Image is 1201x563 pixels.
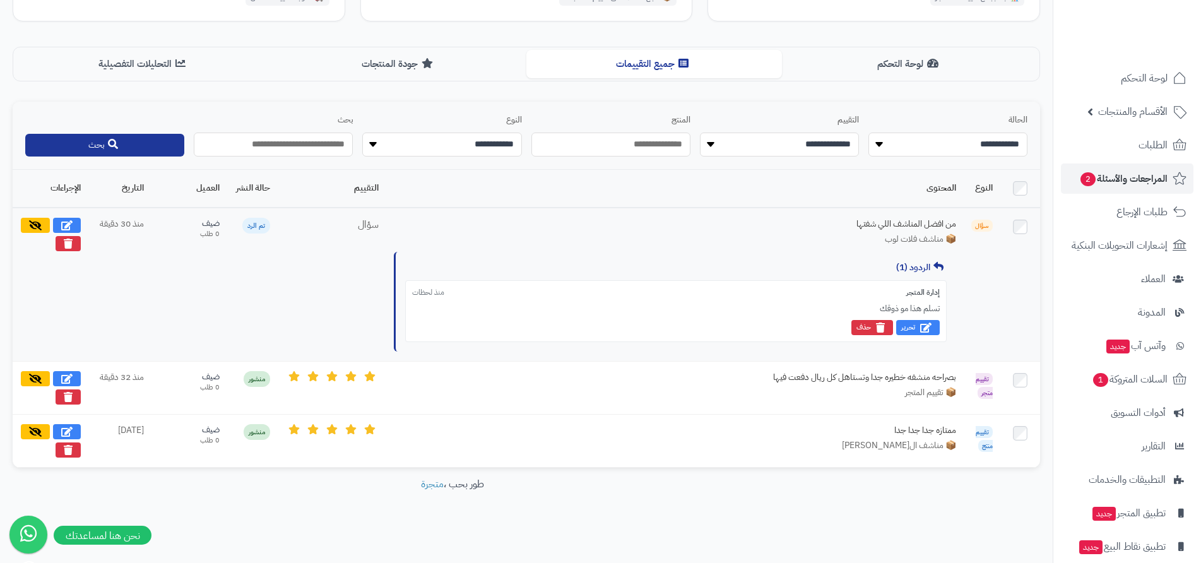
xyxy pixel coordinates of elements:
[405,261,947,274] div: الردود (1)
[1089,471,1166,489] span: التطبيقات والخدمات
[358,217,379,232] span: سؤال
[1078,538,1166,555] span: تطبيق نقاط البيع
[1121,69,1168,87] span: لوحة التحكم
[13,170,88,208] th: الإجراءات
[242,218,270,234] span: تم الرد
[271,50,527,78] button: جودة المنتجات
[1116,203,1168,221] span: طلبات الإرجاع
[851,320,893,335] button: حذف
[1142,437,1166,455] span: التقارير
[1111,404,1166,422] span: أدوات التسويق
[244,371,270,387] span: منشور
[1091,504,1166,522] span: تطبيق المتجر
[1141,270,1166,288] span: العملاء
[700,114,859,126] label: التقييم
[244,424,270,440] span: منشور
[1061,364,1193,394] a: السلات المتروكة1
[767,424,956,437] div: ممتازه جدا جدا جدا
[1061,465,1193,495] a: التطبيقات والخدمات
[88,414,151,467] td: [DATE]
[1061,230,1193,261] a: إشعارات التحويلات البنكية
[1061,297,1193,328] a: المدونة
[531,114,690,126] label: المنتج
[905,386,956,399] span: 📦 تقييم المتجر
[421,477,444,492] a: متجرة
[88,170,151,208] th: التاريخ
[159,229,220,239] div: 0 طلب
[976,426,993,453] span: تقييم منتج
[194,114,353,126] label: بحث
[868,114,1027,126] label: الحالة
[88,208,151,361] td: منذ 30 دقيقة
[842,439,956,452] span: 📦 مناشف ال[PERSON_NAME]
[1061,63,1193,93] a: لوحة التحكم
[1061,431,1193,461] a: التقارير
[964,170,1000,208] th: النوع
[1061,264,1193,294] a: العملاء
[159,382,220,393] div: 0 طلب
[1139,136,1168,154] span: الطلبات
[1061,197,1193,227] a: طلبات الإرجاع
[1092,370,1168,388] span: السلات المتروكة
[1115,35,1189,62] img: logo-2.png
[412,303,940,314] div: تسلم هذا مو ذوقك
[1061,331,1193,361] a: وآتس آبجديد
[151,170,227,208] th: العميل
[159,424,220,436] div: ضيف
[1072,237,1168,254] span: إشعارات التحويلات البنكية
[1061,531,1193,562] a: تطبيق نقاط البيعجديد
[1079,540,1103,554] span: جديد
[412,287,444,298] span: منذ لحظات
[16,50,271,78] button: التحليلات التفصيلية
[1079,170,1168,187] span: المراجعات والأسئلة
[526,50,782,78] button: جميع التقييمات
[767,371,956,384] div: بصراحه منشفه خطيره جدا وتستاهل كل ريال دفعت فيها
[1098,103,1168,121] span: الأقسام والمنتجات
[971,220,993,232] span: سؤال
[1105,337,1166,355] span: وآتس آب
[1061,163,1193,194] a: المراجعات والأسئلة2
[1106,340,1130,353] span: جديد
[1093,373,1108,387] span: 1
[362,114,521,126] label: النوع
[976,373,993,400] span: تقييم متجر
[906,287,940,298] span: إدارة المتجر
[88,361,151,414] td: منذ 32 دقيقة
[159,371,220,383] div: ضيف
[1092,507,1116,521] span: جديد
[278,170,386,208] th: التقييم
[1061,130,1193,160] a: الطلبات
[1061,498,1193,528] a: تطبيق المتجرجديد
[159,436,220,446] div: 0 طلب
[227,170,278,208] th: حالة النشر
[767,218,956,230] div: من افضل المناشف اللي شفتها
[1061,398,1193,428] a: أدوات التسويق
[1080,172,1096,186] span: 2
[159,218,220,230] div: ضيف
[885,233,956,246] span: 📦 مناشف فلات لوب
[386,170,964,208] th: المحتوى
[25,134,184,157] button: بحث
[782,50,1038,78] button: لوحة التحكم
[1138,304,1166,321] span: المدونة
[896,320,940,335] button: تحرير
